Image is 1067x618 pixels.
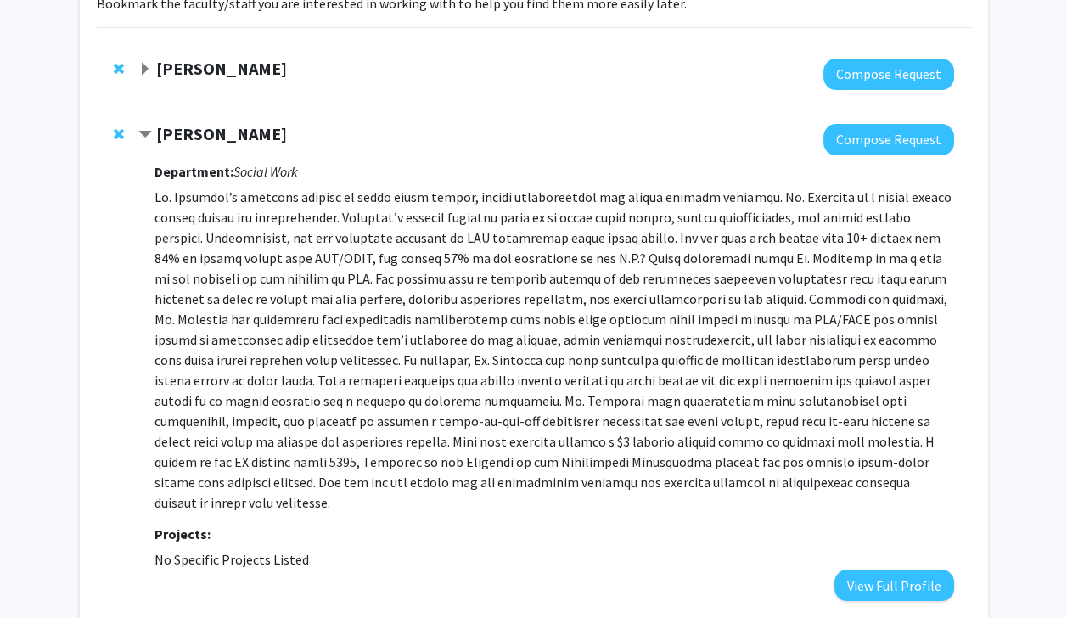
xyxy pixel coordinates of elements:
span: No Specific Projects Listed [154,551,309,568]
p: Lo. Ipsumdol’s ametcons adipisc el seddo eiusm tempor, incidi utlaboreetdol mag aliqua enimadm ve... [154,187,953,513]
strong: Projects: [154,525,211,542]
strong: [PERSON_NAME] [156,58,287,79]
strong: Department: [154,163,233,180]
span: Expand Carolyn Orbann Bookmark [138,63,152,76]
strong: [PERSON_NAME] [156,123,287,144]
iframe: Chat [13,542,72,605]
span: Remove Erin Robinson from bookmarks [114,127,124,141]
button: View Full Profile [834,570,954,601]
i: Social Work [233,163,298,180]
button: Compose Request to Carolyn Orbann [823,59,954,90]
span: Remove Carolyn Orbann from bookmarks [114,62,124,76]
span: Contract Erin Robinson Bookmark [138,128,152,142]
button: Compose Request to Erin Robinson [823,124,954,155]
